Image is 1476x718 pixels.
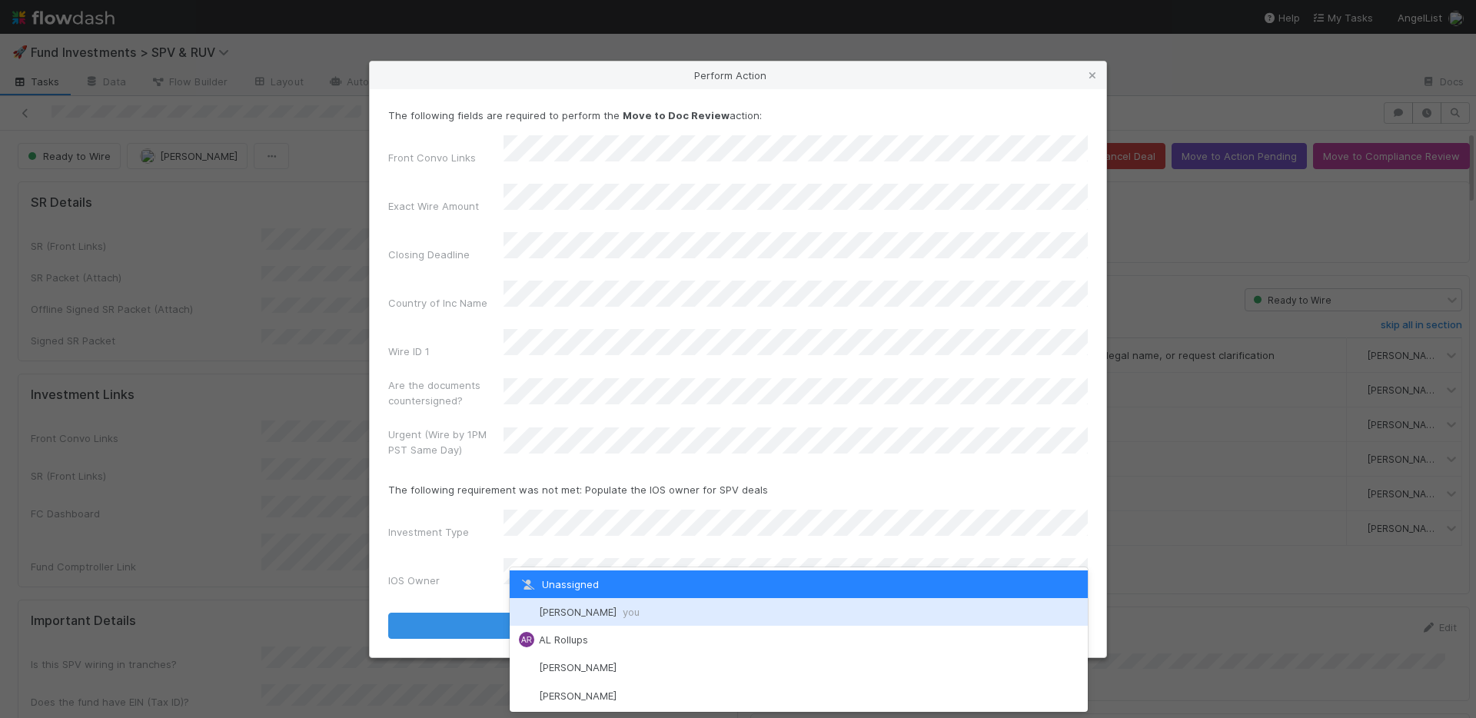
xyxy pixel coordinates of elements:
[388,427,504,457] label: Urgent (Wire by 1PM PST Same Day)
[519,660,534,676] img: avatar_55a2f090-1307-4765-93b4-f04da16234ba.png
[519,604,534,620] img: avatar_ddac2f35-6c49-494a-9355-db49d32eca49.png
[539,606,640,618] span: [PERSON_NAME]
[623,606,640,618] span: you
[519,688,534,703] img: avatar_1d14498f-6309-4f08-8780-588779e5ce37.png
[519,578,599,590] span: Unassigned
[370,61,1106,89] div: Perform Action
[388,573,440,588] label: IOS Owner
[388,247,470,262] label: Closing Deadline
[539,661,617,673] span: [PERSON_NAME]
[519,632,534,647] div: AL Rollups
[388,198,479,214] label: Exact Wire Amount
[388,344,430,359] label: Wire ID 1
[388,524,469,540] label: Investment Type
[388,613,1088,639] button: Move to Doc Review
[623,109,730,121] strong: Move to Doc Review
[521,636,532,644] span: AR
[388,150,476,165] label: Front Convo Links
[539,690,617,702] span: [PERSON_NAME]
[388,482,1088,497] p: The following requirement was not met: Populate the IOS owner for SPV deals
[388,377,504,408] label: Are the documents countersigned?
[539,633,588,646] span: AL Rollups
[388,295,487,311] label: Country of Inc Name
[388,108,1088,123] p: The following fields are required to perform the action:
